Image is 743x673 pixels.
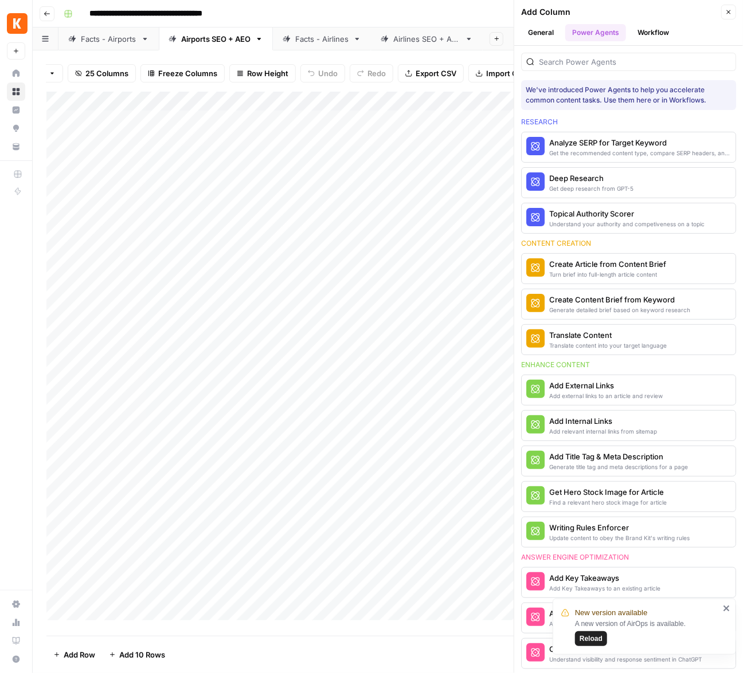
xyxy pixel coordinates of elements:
[522,639,736,668] button: ChatGPT Question AnalyzerUnderstand visibility and response sentiment in ChatGPT
[119,649,165,660] span: Add 10 Rows
[631,24,676,41] button: Workflow
[7,137,25,156] a: Your Data
[7,632,25,650] a: Learning Hub
[7,119,25,137] a: Opportunities
[549,148,731,158] div: Get the recommended content type, compare SERP headers, and analyze SERP patterns
[539,56,731,68] input: Search Power Agents
[549,462,688,471] div: Generate title tag and meta descriptions for a page
[522,203,736,233] button: Topical Authority ScorerUnderstand your authority and competiveness on a topic
[549,486,667,498] div: Get Hero Stock Image for Article
[549,643,702,655] div: ChatGPT Question Analyzer
[102,646,172,664] button: Add 10 Rows
[522,517,736,547] button: Writing Rules EnforcerUpdate content to obey the Brand Kit's writing rules
[549,270,666,279] div: Turn brief into full-length article content
[526,85,732,105] div: We've introduced Power Agents to help you accelerate common content tasks. Use them here or in Wo...
[549,451,688,462] div: Add Title Tag & Meta Description
[522,289,736,319] button: Create Content Brief from KeywordGenerate detailed brief based on keyword research
[521,552,736,562] div: Answer engine optimization
[522,482,736,511] button: Get Hero Stock Image for ArticleFind a relevant hero stock image for article
[46,646,102,664] button: Add Row
[549,427,657,436] div: Add relevant internal links from sitemap
[522,568,736,597] button: Add Key TakeawaysAdd Key Takeaways to an existing article
[318,68,338,79] span: Undo
[158,68,217,79] span: Freeze Columns
[416,68,456,79] span: Export CSV
[486,68,527,79] span: Import CSV
[7,13,28,34] img: Kayak Logo
[7,650,25,668] button: Help + Support
[549,329,667,341] div: Translate Content
[7,595,25,613] a: Settings
[398,64,464,82] button: Export CSV
[549,608,695,619] div: AEO Content Scorecard
[181,33,251,45] div: Airports SEO + AEO
[522,411,736,440] button: Add Internal LinksAdd relevant internal links from sitemap
[7,9,25,38] button: Workspace: Kayak
[522,325,736,355] button: Translate ContentTranslate content into your target language
[549,294,690,305] div: Create Content Brief from Keyword
[521,117,736,127] div: Research
[575,607,647,619] span: New version available
[522,603,736,633] button: AEO Content ScorecardAudit your content to understand readability for LLMs
[580,633,603,644] span: Reload
[7,613,25,632] a: Usage
[159,27,273,50] a: Airports SEO + AEO
[549,584,660,593] div: Add Key Takeaways to an existing article
[549,208,705,219] div: Topical Authority Scorer
[393,33,460,45] div: Airlines SEO + AEO
[549,391,663,400] div: Add external links to an article and review
[549,172,633,184] div: Deep Research
[371,27,483,50] a: Airlines SEO + AEO
[549,305,690,314] div: Generate detailed brief based on keyword research
[549,184,633,193] div: Get deep research from GPT-5
[723,604,731,613] button: close
[522,446,736,476] button: Add Title Tag & Meta DescriptionGenerate title tag and meta descriptions for a page
[549,341,667,350] div: Translate content into your target language
[549,498,667,507] div: Find a relevant hero stock image for article
[229,64,296,82] button: Row Height
[549,619,695,628] div: Audit your content to understand readability for LLMs
[521,360,736,370] div: Enhance content
[575,619,719,646] div: A new version of AirOps is available.
[522,132,736,162] button: Analyze SERP for Target KeywordGet the recommended content type, compare SERP headers, and analyz...
[58,27,159,50] a: Facts - Airports
[549,415,657,427] div: Add Internal Links
[85,68,128,79] span: 25 Columns
[549,380,663,391] div: Add External Links
[350,64,393,82] button: Redo
[295,33,349,45] div: Facts - Airlines
[575,631,607,646] button: Reload
[140,64,225,82] button: Freeze Columns
[549,655,702,664] div: Understand visibility and response sentiment in ChatGPT
[549,572,660,584] div: Add Key Takeaways
[367,68,386,79] span: Redo
[549,533,690,542] div: Update content to obey the Brand Kit's writing rules
[549,522,690,533] div: Writing Rules Enforcer
[273,27,371,50] a: Facts - Airlines
[522,168,736,198] button: Deep ResearchGet deep research from GPT-5
[247,68,288,79] span: Row Height
[521,238,736,249] div: Content creation
[81,33,136,45] div: Facts - Airports
[7,101,25,119] a: Insights
[68,64,136,82] button: 25 Columns
[549,258,666,270] div: Create Article from Content Brief
[521,24,561,41] button: General
[522,375,736,405] button: Add External LinksAdd external links to an article and review
[549,137,731,148] div: Analyze SERP for Target Keyword
[7,64,25,82] a: Home
[64,649,95,660] span: Add Row
[468,64,535,82] button: Import CSV
[7,82,25,101] a: Browse
[565,24,626,41] button: Power Agents
[300,64,345,82] button: Undo
[549,219,705,229] div: Understand your authority and competiveness on a topic
[522,254,736,284] button: Create Article from Content BriefTurn brief into full-length article content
